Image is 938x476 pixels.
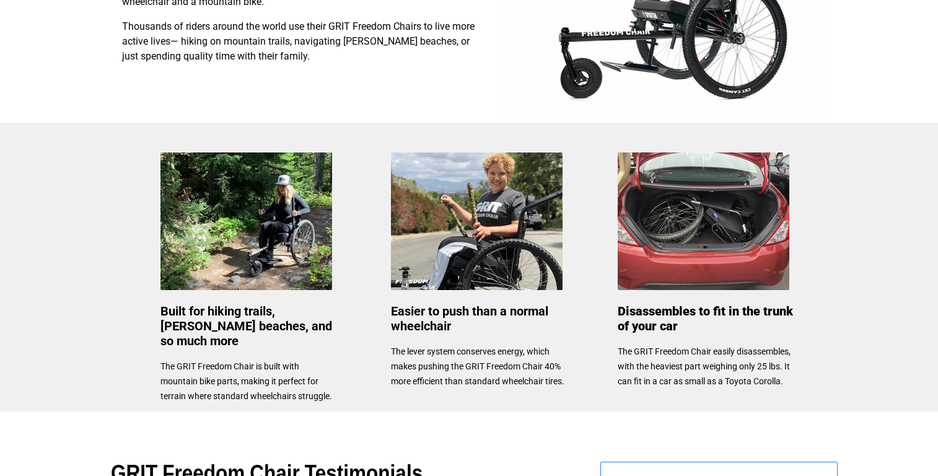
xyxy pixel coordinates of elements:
span: The lever system conserves energy, which makes pushing the GRIT Freedom Chair 40% more efficient ... [391,346,564,386]
span: Easier to push than a normal wheelchair [391,304,548,333]
span: Built for hiking trails, [PERSON_NAME] beaches, and so much more [160,304,332,348]
span: Thousands of riders around the world use their GRIT Freedom Chairs to live more active lives— hik... [122,20,475,62]
span: The GRIT Freedom Chair is built with mountain bike parts, making it perfect for terrain where sta... [160,361,332,401]
span: Disassembles to fit in the trunk of your car [618,304,793,333]
span: The GRIT Freedom Chair easily disassembles, with the heaviest part weighing only 25 lbs. It can f... [618,346,791,386]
